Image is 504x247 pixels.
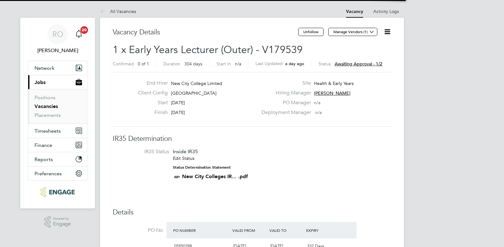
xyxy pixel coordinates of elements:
[314,90,350,96] span: [PERSON_NAME]
[318,61,331,67] label: Status
[72,24,85,44] a: 20
[171,90,217,96] span: [GEOGRAPHIC_DATA]
[35,171,62,177] span: Preferences
[35,65,54,71] span: Network
[80,26,88,34] span: 20
[173,155,194,161] a: Edit Status
[258,99,311,106] label: PO Manager
[182,173,248,179] a: New City Colleges IR... .pdf
[217,61,231,67] label: Start In
[268,225,305,236] div: Valid To
[285,61,304,66] span: a day ago
[28,89,87,123] div: Jobs
[305,225,342,236] div: Expiry
[35,112,61,118] a: Placements
[53,216,71,221] span: Powered by
[28,47,87,54] span: Roslyn O'Garro
[35,142,52,148] span: Finance
[163,61,180,67] label: Duration
[41,187,74,197] img: ncclondon-logo-retina.png
[171,81,222,86] span: New City College Limited
[28,75,87,89] button: Jobs
[113,208,391,217] h3: Details
[28,152,87,166] button: Reports
[20,18,95,208] nav: Main navigation
[35,79,46,85] span: Jobs
[28,124,87,138] button: Timesheets
[44,216,71,228] a: Powered byEngage
[100,9,136,14] a: All Vacancies
[173,165,231,170] strong: Status Determination Statement
[113,227,163,234] label: PO No
[314,81,354,86] span: Health & Early Years
[133,90,168,96] label: Client Config
[138,61,149,67] span: 0 of 1
[35,128,61,134] span: Timesheets
[113,61,134,67] label: Confirmed
[133,109,168,116] label: Finish
[298,28,324,36] button: Unfollow
[335,61,382,67] span: Awaiting approval - 1/2
[133,99,168,106] label: Start
[35,94,55,100] a: Positions
[346,9,363,14] a: Vacancy
[172,225,231,236] div: PO Number
[258,80,311,87] label: Site
[171,100,185,105] span: [DATE]
[52,30,63,38] span: RO
[184,61,202,67] span: 304 days
[119,148,169,155] label: IR35 Status
[258,90,311,96] label: Hiring Manager
[28,138,87,152] button: Finance
[173,148,198,154] span: Inside IR35
[314,100,320,105] span: n/a
[373,9,399,14] a: Activity Logs
[35,156,53,162] span: Reports
[28,61,87,75] button: Network
[28,166,87,180] button: Preferences
[113,44,303,56] span: 1 x Early Years Lecturer (Outer) - V179539
[315,110,322,115] span: n/a
[113,28,298,37] h3: Vacancy Details
[258,109,311,116] label: Deployment Manager
[328,28,377,36] button: Manage Vendors (1)
[235,61,241,67] span: n/a
[231,225,268,236] div: Valid From
[28,24,87,54] a: RO[PERSON_NAME]
[113,134,391,143] h3: IR35 Determination
[28,187,87,197] a: Go to home page
[133,80,168,87] label: End Hirer
[255,61,283,66] label: Last Updated
[35,103,58,109] a: Vacancies
[53,221,71,227] span: Engage
[171,110,185,115] span: [DATE]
